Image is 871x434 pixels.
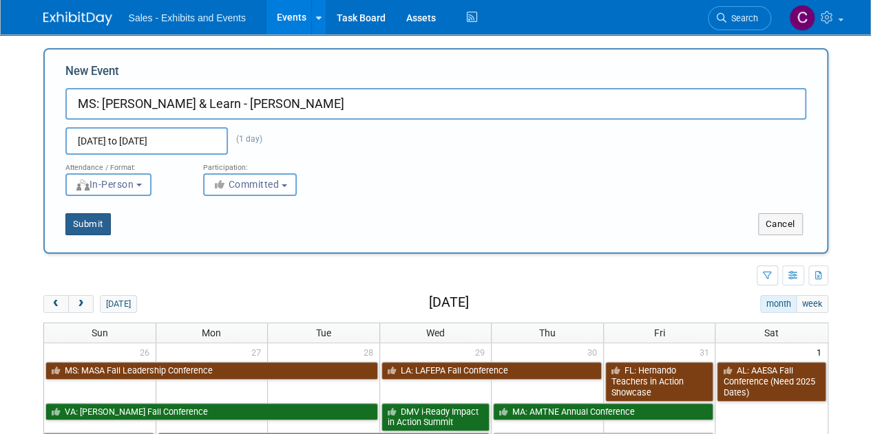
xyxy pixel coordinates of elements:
a: AL: AAESA Fall Conference (Need 2025 Dates) [717,362,826,401]
button: Cancel [758,213,803,235]
div: Attendance / Format: [65,155,182,173]
span: In-Person [75,179,134,190]
a: LA: LAFEPA Fall Conference [381,362,602,380]
button: prev [43,295,69,313]
a: MS: MASA Fall Leadership Conference [45,362,378,380]
input: Start Date - End Date [65,127,228,155]
input: Name of Trade Show / Conference [65,88,806,120]
span: Wed [426,327,445,338]
button: next [68,295,94,313]
span: 28 [362,343,379,360]
span: Sales - Exhibits and Events [129,12,246,23]
button: week [796,295,828,313]
span: Thu [539,327,556,338]
span: Sat [764,327,779,338]
span: Committed [213,179,280,190]
span: 31 [697,343,715,360]
span: (1 day) [228,134,262,144]
a: DMV i-Ready Impact in Action Summit [381,403,490,431]
span: Sun [92,327,108,338]
a: FL: Hernando Teachers in Action Showcase [605,362,714,401]
img: Christine Lurz [789,5,815,31]
img: ExhibitDay [43,12,112,25]
button: Committed [203,173,297,196]
button: month [760,295,797,313]
span: 1 [815,343,828,360]
span: Search [726,13,758,23]
h2: [DATE] [428,295,468,310]
span: Tue [316,327,331,338]
span: 27 [250,343,267,360]
a: Search [708,6,771,30]
span: 29 [474,343,491,360]
a: VA: [PERSON_NAME] Fall Conference [45,403,378,421]
span: 30 [586,343,603,360]
button: [DATE] [100,295,136,313]
span: Mon [202,327,221,338]
span: 26 [138,343,156,360]
div: Participation: [203,155,320,173]
a: MA: AMTNE Annual Conference [493,403,713,421]
button: Submit [65,213,111,235]
label: New Event [65,63,119,85]
button: In-Person [65,173,151,196]
span: Fri [654,327,665,338]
